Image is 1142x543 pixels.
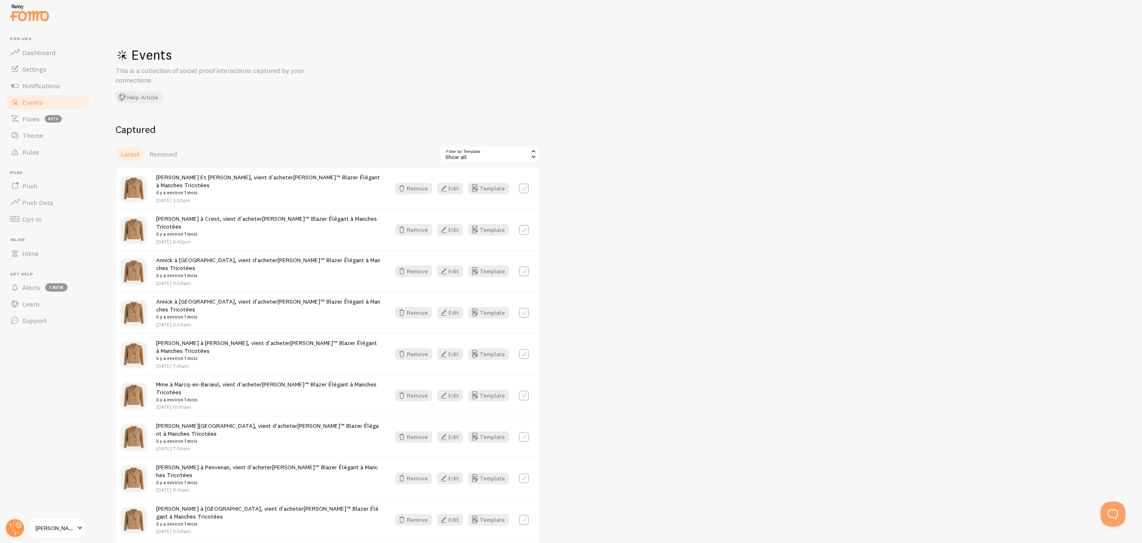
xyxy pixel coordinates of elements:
[22,283,40,292] span: Alerts
[437,514,468,526] a: Edit
[30,518,86,538] a: [PERSON_NAME]
[437,431,463,443] button: Edit
[468,514,509,526] button: Template
[437,390,468,401] a: Edit
[116,66,314,85] p: This is a collection of social proof interactions captured by your connections
[5,312,90,329] a: Support
[437,265,468,277] a: Edit
[156,313,380,321] small: il y a environ 1 mois
[121,466,146,491] img: Design_sans_titre_98_5d8f39d1-f4a3-4667-86ca-b5b257fab388_small.png
[395,183,432,194] button: Remove
[156,189,380,196] small: il y a environ 1 mois
[468,224,509,236] button: Template
[156,362,380,369] p: [DATE] 7:41am
[5,211,90,227] a: Opt-In
[440,146,540,162] div: Show all
[437,183,463,194] button: Edit
[121,425,146,449] img: Design_sans_titre_98_5d8f39d1-f4a3-4667-86ca-b5b257fab388_small.png
[116,46,364,63] h1: Events
[10,237,90,243] span: Inline
[156,215,377,230] a: [PERSON_NAME]™ Blazer Élégant à Manches Tricotées
[22,249,39,258] span: Inline
[395,473,432,484] button: Remove
[437,348,463,360] button: Edit
[5,94,90,111] a: Events
[121,507,146,532] img: Design_sans_titre_98_5d8f39d1-f4a3-4667-86ca-b5b257fab388_small.png
[437,431,468,443] a: Edit
[5,144,90,160] a: Rules
[156,403,380,410] p: [DATE] 10:10am
[395,224,432,236] button: Remove
[156,230,380,238] small: il y a environ 1 mois
[437,224,468,236] a: Edit
[45,283,68,292] span: 1 new
[121,383,146,408] img: Design_sans_titre_98_5d8f39d1-f4a3-4667-86ca-b5b257fab388_small.png
[5,279,90,296] a: Alerts 1 new
[5,44,90,61] a: Dashboard
[468,183,509,194] button: Template
[437,473,463,484] button: Edit
[116,92,162,103] button: Help Article
[468,390,509,401] button: Template
[10,170,90,176] span: Push
[468,348,509,360] a: Template
[437,514,463,526] button: Edit
[5,296,90,312] a: Learn
[5,77,90,94] a: Notifications
[156,505,380,528] span: [PERSON_NAME] à [GEOGRAPHIC_DATA], vient d'acheter
[156,298,380,321] span: Annick à [GEOGRAPHIC_DATA], vient d'acheter
[116,146,145,162] a: Latest
[5,127,90,144] a: Theme
[395,265,432,277] button: Remove
[156,381,380,404] span: Mme à Marcq-en-Barœul, vient d'acheter
[121,217,146,242] img: Design_sans_titre_98_5d8f39d1-f4a3-4667-86ca-b5b257fab388_small.png
[156,520,380,528] small: il y a environ 1 mois
[10,272,90,277] span: Get Help
[437,307,468,319] a: Edit
[22,65,46,73] span: Settings
[145,146,182,162] a: Removed
[156,479,380,486] small: il y a environ 1 mois
[121,176,146,201] img: Design_sans_titre_98_5d8f39d1-f4a3-4667-86ca-b5b257fab388_small.png
[156,437,380,445] small: il y a environ 1 mois
[22,148,39,156] span: Rules
[5,111,90,127] a: Flows beta
[5,61,90,77] a: Settings
[22,316,47,325] span: Support
[22,215,42,223] span: Opt-In
[156,215,380,238] span: [PERSON_NAME] à Crest, vient d'acheter
[156,445,380,452] p: [DATE] 7:04am
[156,486,380,493] p: [DATE] 9:14am
[36,523,75,533] span: [PERSON_NAME]
[395,431,432,443] button: Remove
[156,280,380,287] p: [DATE] 9:59am
[468,431,509,443] a: Template
[22,131,43,140] span: Theme
[437,265,463,277] button: Edit
[5,245,90,262] a: Inline
[156,197,380,204] p: [DATE] 3:30pm
[156,174,380,197] span: [PERSON_NAME] Et [PERSON_NAME], vient d'acheter
[5,194,90,211] a: Push Data
[156,422,379,437] a: [PERSON_NAME]™ Blazer Élégant à Manches Tricotées
[468,307,509,319] button: Template
[156,463,378,479] a: [PERSON_NAME]™ Blazer Élégant à Manches Tricotées
[156,272,380,279] small: il y a environ 1 mois
[121,300,146,325] img: Design_sans_titre_98_5d8f39d1-f4a3-4667-86ca-b5b257fab388_small.png
[116,123,540,136] h2: Captured
[156,321,380,328] p: [DATE] 9:59am
[22,48,56,57] span: Dashboard
[156,422,380,445] span: [PERSON_NAME][GEOGRAPHIC_DATA], vient d'acheter
[156,256,380,280] span: Annick à [GEOGRAPHIC_DATA], vient d'acheter
[468,473,509,484] button: Template
[156,381,377,396] a: [PERSON_NAME]™ Blazer Élégant à Manches Tricotées
[9,2,50,23] img: fomo-relay-logo-orange.svg
[45,115,62,123] span: beta
[156,355,380,362] small: il y a environ 1 mois
[156,298,380,313] a: [PERSON_NAME]™ Blazer Élégant à Manches Tricotées
[22,182,37,190] span: Push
